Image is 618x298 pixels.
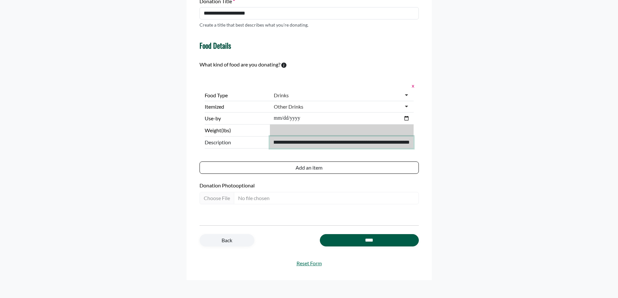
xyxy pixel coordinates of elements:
[200,182,419,189] label: Donation Photo
[200,161,419,174] button: Add an item
[205,103,267,111] label: Itemized
[200,259,419,267] a: Reset Form
[281,63,286,68] svg: To calculate environmental impacts, we follow the Food Loss + Waste Protocol
[274,103,303,110] div: Other Drinks
[200,41,231,50] h4: Food Details
[205,126,267,134] label: Weight
[205,91,267,99] label: Food Type
[200,61,280,68] label: What kind of food are you donating?
[221,127,231,133] span: (lbs)
[236,182,255,188] span: optional
[205,114,267,122] label: Use-by
[274,92,289,99] div: Drinks
[200,21,309,28] p: Create a title that best describes what you're donating.
[205,138,267,146] span: Description
[410,81,414,90] button: x
[200,234,254,246] a: Back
